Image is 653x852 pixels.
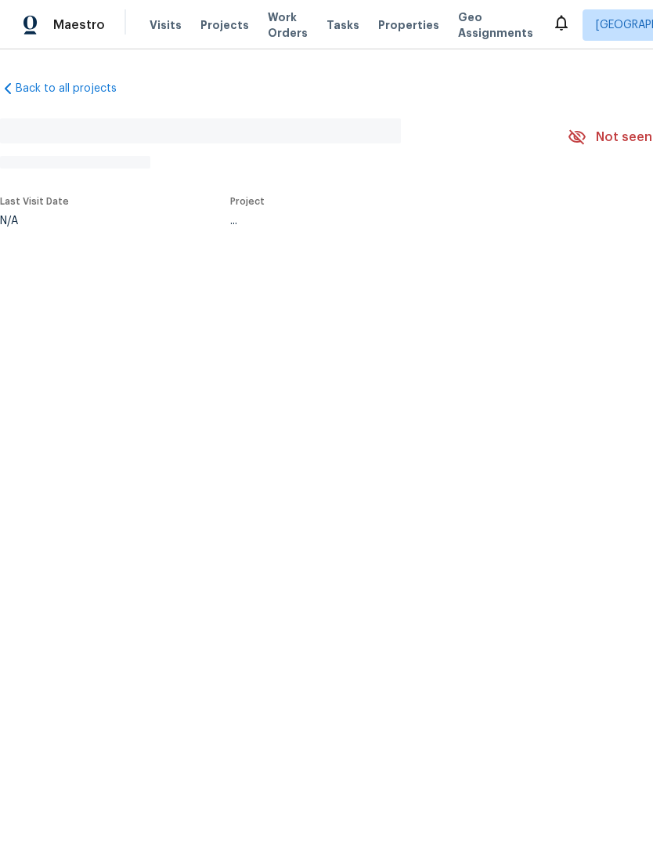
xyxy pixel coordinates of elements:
[53,17,105,33] span: Maestro
[200,17,249,33] span: Projects
[230,197,265,206] span: Project
[458,9,533,41] span: Geo Assignments
[230,216,531,227] div: ...
[150,17,182,33] span: Visits
[268,9,308,41] span: Work Orders
[378,17,439,33] span: Properties
[326,20,359,31] span: Tasks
